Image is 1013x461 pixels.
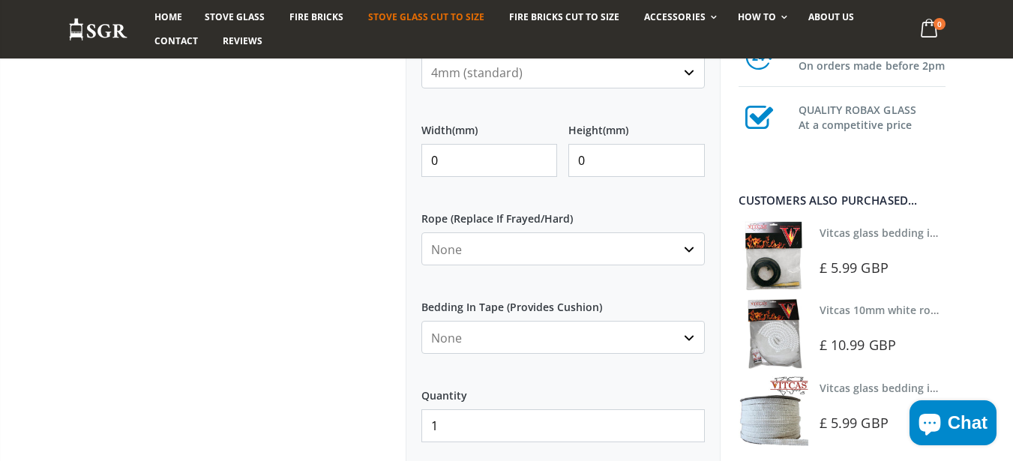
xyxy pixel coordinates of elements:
span: Contact [154,34,198,47]
span: Fire Bricks [289,10,343,23]
span: (mm) [452,124,478,137]
span: Home [154,10,182,23]
a: Stove Glass [193,5,276,29]
a: How To [727,5,795,29]
span: About us [808,10,854,23]
inbox-online-store-chat: Shopify online store chat [905,400,1001,449]
span: Fire Bricks Cut To Size [509,10,619,23]
h3: QUALITY ROBAX GLASS At a competitive price [799,100,946,133]
img: Vitcas stove glass bedding in tape [739,376,808,446]
a: About us [797,5,865,29]
img: Stove Glass Replacement [68,17,128,42]
span: Reviews [223,34,262,47]
a: Accessories [633,5,724,29]
a: Home [143,5,193,29]
a: 0 [914,15,945,44]
label: Bedding In Tape (Provides Cushion) [421,288,705,315]
a: Contact [143,29,209,53]
label: Height [568,111,705,138]
label: Quantity [421,376,705,403]
label: Rope (Replace If Frayed/Hard) [421,199,705,226]
a: Fire Bricks [278,5,355,29]
span: Stove Glass Cut To Size [368,10,484,23]
img: Vitcas white rope, glue and gloves kit 10mm [739,298,808,368]
a: Reviews [211,29,274,53]
span: (mm) [603,124,628,137]
span: 0 [934,18,946,30]
span: £ 5.99 GBP [820,259,889,277]
span: Accessories [644,10,705,23]
span: £ 10.99 GBP [820,336,896,354]
img: Vitcas stove glass bedding in tape [739,221,808,291]
div: Customers also purchased... [739,195,946,206]
span: How To [738,10,776,23]
a: Stove Glass Cut To Size [357,5,496,29]
label: Width [421,111,558,138]
span: Stove Glass [205,10,265,23]
a: Fire Bricks Cut To Size [498,5,631,29]
span: £ 5.99 GBP [820,414,889,432]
